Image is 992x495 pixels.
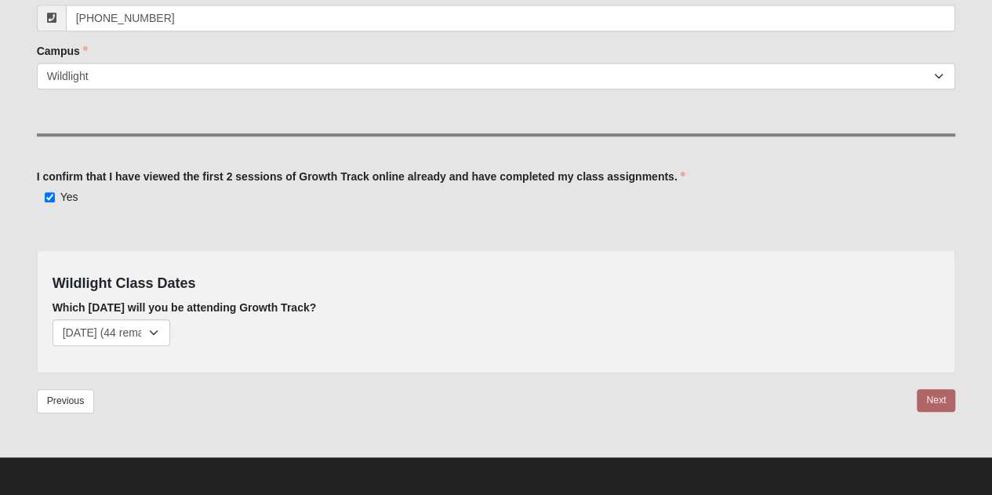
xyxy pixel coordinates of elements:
[45,192,55,202] input: Yes
[37,169,685,184] label: I confirm that I have viewed the first 2 sessions of Growth Track online already and have complet...
[53,300,317,315] label: Which [DATE] will you be attending Growth Track?
[60,191,78,203] span: Yes
[37,43,88,59] label: Campus
[53,275,940,293] h4: Wildlight Class Dates
[37,389,95,413] a: Previous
